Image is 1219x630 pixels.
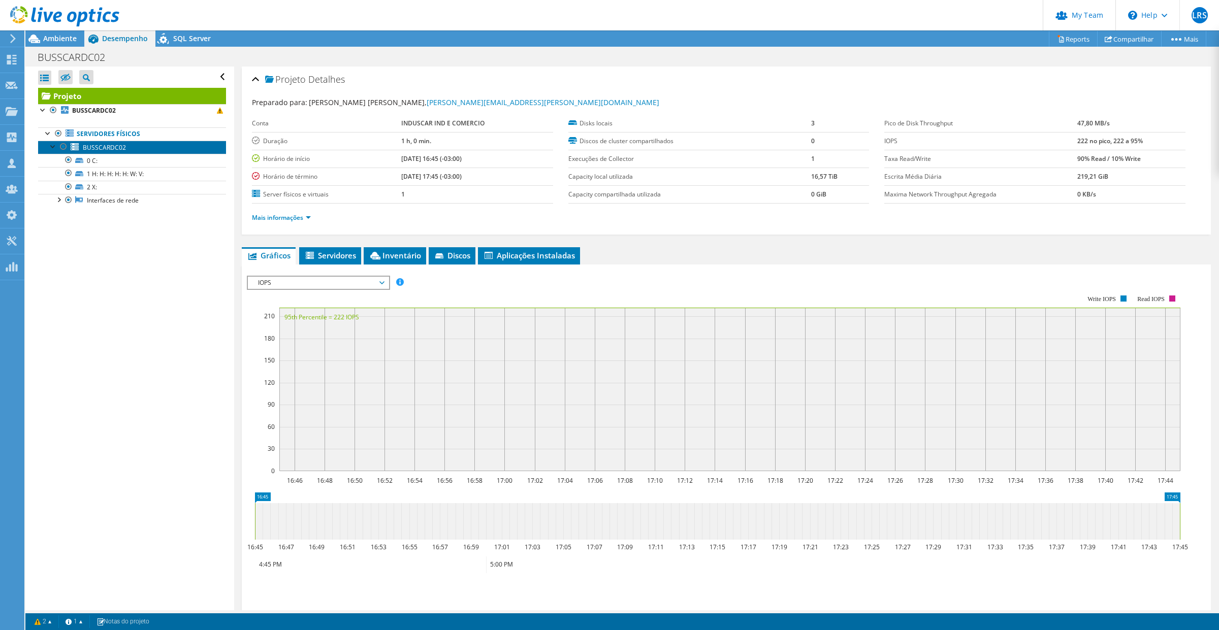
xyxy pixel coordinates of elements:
text: 17:26 [887,476,903,485]
label: Taxa Read/Write [884,154,1077,164]
span: LRS [1192,7,1208,23]
span: Desempenho [102,34,148,43]
a: Notas do projeto [89,615,156,628]
span: Discos [434,250,470,260]
text: 17:28 [917,476,933,485]
label: Disks locais [568,118,811,128]
text: 17:18 [767,476,783,485]
a: Reports [1049,31,1098,47]
text: 17:22 [827,476,843,485]
text: 120 [264,378,275,387]
a: [PERSON_NAME][EMAIL_ADDRESS][PERSON_NAME][DOMAIN_NAME] [427,97,659,107]
label: Horário de término [252,172,401,182]
label: Execuções de Collector [568,154,811,164]
a: Projeto [38,88,226,104]
b: 1 [401,190,405,198]
text: 210 [264,312,275,320]
b: 222 no pico, 222 a 95% [1077,137,1143,145]
b: 47,80 MB/s [1077,119,1110,127]
text: 17:44 [1158,476,1173,485]
b: 0 KB/s [1077,190,1096,198]
text: 17:33 [987,543,1003,551]
span: Ambiente [43,34,77,43]
text: 17:34 [1008,476,1023,485]
text: 17:25 [864,543,880,551]
text: 17:09 [617,543,633,551]
label: Duração [252,136,401,146]
text: 17:11 [648,543,664,551]
a: BUSSCARDC02 [38,141,226,154]
b: 0 GiB [811,190,826,198]
text: 16:59 [463,543,479,551]
text: 16:53 [371,543,387,551]
label: Capacity compartilhada utilizada [568,189,811,200]
text: 17:01 [494,543,510,551]
text: 17:06 [587,476,603,485]
text: 16:49 [309,543,325,551]
text: 17:02 [527,476,543,485]
text: 16:50 [347,476,363,485]
text: 17:41 [1111,543,1127,551]
text: 17:45 [1172,543,1188,551]
text: 16:52 [377,476,393,485]
label: Server físicos e virtuais [252,189,401,200]
text: 17:38 [1068,476,1083,485]
b: [DATE] 16:45 (-03:00) [401,154,462,163]
label: Maxima Network Throughput Agregada [884,189,1077,200]
text: 17:43 [1141,543,1157,551]
text: 16:54 [407,476,423,485]
text: 17:08 [617,476,633,485]
b: INDUSCAR IND E COMERCIO [401,119,485,127]
text: 17:42 [1128,476,1143,485]
a: 1 H: H: H: H: H: W: V: [38,167,226,180]
text: 16:46 [287,476,303,485]
label: Preparado para: [252,97,307,107]
text: 95th Percentile = 222 IOPS [284,313,359,321]
span: Servidores [304,250,356,260]
b: BUSSCARDC02 [72,106,116,115]
text: 17:20 [797,476,813,485]
span: IOPS [253,277,383,289]
span: BUSSCARDC02 [83,143,126,152]
span: [PERSON_NAME] [PERSON_NAME], [309,97,659,107]
text: 17:40 [1098,476,1113,485]
text: 17:00 [497,476,512,485]
svg: \n [1128,11,1137,20]
label: Conta [252,118,401,128]
text: 16:56 [437,476,453,485]
span: Gráficos [247,250,291,260]
text: 17:24 [857,476,873,485]
text: 17:07 [587,543,602,551]
text: 17:05 [556,543,571,551]
text: 17:03 [525,543,540,551]
span: Detalhes [308,73,345,85]
text: 16:58 [467,476,483,485]
text: 17:19 [772,543,787,551]
b: 16,57 TiB [811,172,838,181]
text: 16:55 [402,543,418,551]
text: 17:36 [1038,476,1053,485]
text: Write IOPS [1087,295,1116,303]
text: 17:39 [1080,543,1096,551]
b: 1 h, 0 min. [401,137,431,145]
text: 16:48 [317,476,333,485]
text: 17:37 [1049,543,1065,551]
a: Mais [1161,31,1206,47]
span: Aplicações Instaladas [483,250,575,260]
text: 16:45 [247,543,263,551]
span: SQL Server [173,34,211,43]
text: 17:27 [895,543,911,551]
text: 180 [264,334,275,343]
text: 17:17 [741,543,756,551]
a: 0 C: [38,154,226,167]
text: 17:21 [803,543,818,551]
b: 1 [811,154,815,163]
text: 30 [268,444,275,453]
text: 17:31 [956,543,972,551]
text: 17:13 [679,543,695,551]
a: Mais informações [252,213,311,222]
label: Capacity local utilizada [568,172,811,182]
label: Pico de Disk Throughput [884,118,1077,128]
label: Escrita Média Diária [884,172,1077,182]
h1: BUSSCARDC02 [33,52,121,63]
